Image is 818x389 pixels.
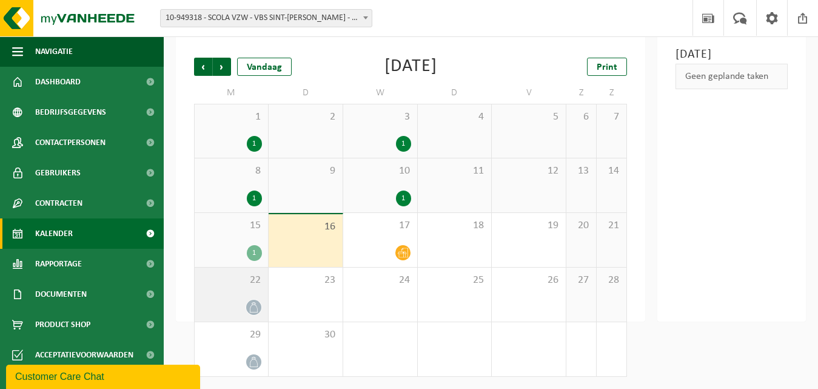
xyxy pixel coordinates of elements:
[275,274,337,287] span: 23
[396,191,411,206] div: 1
[603,219,620,232] span: 21
[418,82,492,104] td: D
[275,220,337,234] span: 16
[349,274,411,287] span: 24
[35,340,133,370] span: Acceptatievoorwaarden
[603,164,620,178] span: 14
[572,274,590,287] span: 27
[194,82,269,104] td: M
[201,328,262,342] span: 29
[384,58,437,76] div: [DATE]
[247,191,262,206] div: 1
[161,10,372,27] span: 10-949318 - SCOLA VZW - VBS SINT-THERESIA - ROLLEGEM
[587,58,627,76] a: Print
[35,249,82,279] span: Rapportage
[572,110,590,124] span: 6
[201,219,262,232] span: 15
[424,274,486,287] span: 25
[498,274,560,287] span: 26
[201,274,262,287] span: 22
[275,110,337,124] span: 2
[597,82,627,104] td: Z
[424,110,486,124] span: 4
[35,97,106,127] span: Bedrijfsgegevens
[247,136,262,152] div: 1
[275,164,337,178] span: 9
[194,58,212,76] span: Vorige
[160,9,372,27] span: 10-949318 - SCOLA VZW - VBS SINT-THERESIA - ROLLEGEM
[35,218,73,249] span: Kalender
[424,164,486,178] span: 11
[343,82,418,104] td: W
[35,67,81,97] span: Dashboard
[35,310,90,340] span: Product Shop
[597,63,617,72] span: Print
[498,219,560,232] span: 19
[424,219,486,232] span: 18
[603,110,620,124] span: 7
[492,82,566,104] td: V
[35,158,81,188] span: Gebruikers
[349,164,411,178] span: 10
[498,164,560,178] span: 12
[213,58,231,76] span: Volgende
[275,328,337,342] span: 30
[35,188,82,218] span: Contracten
[572,164,590,178] span: 13
[6,362,203,389] iframe: chat widget
[603,274,620,287] span: 28
[572,219,590,232] span: 20
[201,110,262,124] span: 1
[566,82,597,104] td: Z
[349,110,411,124] span: 3
[349,219,411,232] span: 17
[201,164,262,178] span: 8
[498,110,560,124] span: 5
[676,64,788,89] div: Geen geplande taken
[396,136,411,152] div: 1
[269,82,343,104] td: D
[247,245,262,261] div: 1
[237,58,292,76] div: Vandaag
[35,279,87,310] span: Documenten
[35,127,106,158] span: Contactpersonen
[35,36,73,67] span: Navigatie
[676,46,788,64] h3: [DATE]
